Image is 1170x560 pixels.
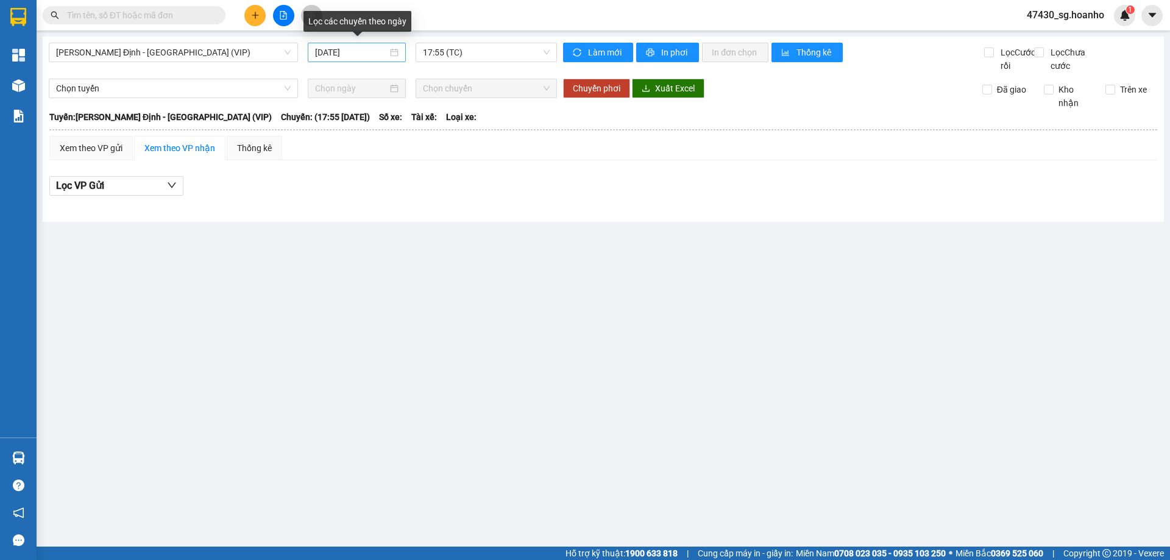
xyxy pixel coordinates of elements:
img: dashboard-icon [12,49,25,62]
span: plus [251,11,260,19]
button: downloadXuất Excel [632,79,704,98]
button: printerIn phơi [636,43,699,62]
span: down [167,180,177,190]
span: notification [13,507,24,519]
button: Chuyển phơi [563,79,630,98]
button: caret-down [1141,5,1163,26]
span: Miền Bắc [955,547,1043,560]
button: aim [301,5,322,26]
span: Kho nhận [1054,83,1096,110]
span: 1 [1128,5,1132,14]
sup: 1 [1126,5,1135,14]
span: Cung cấp máy in - giấy in: [698,547,793,560]
img: warehouse-icon [12,452,25,464]
span: Số xe: [379,110,402,124]
button: file-add [273,5,294,26]
span: bar-chart [781,48,792,58]
strong: 0708 023 035 - 0935 103 250 [834,548,946,558]
button: bar-chartThống kê [771,43,843,62]
input: 12/08/2025 [315,46,388,59]
span: | [687,547,689,560]
img: icon-new-feature [1119,10,1130,21]
span: file-add [279,11,288,19]
b: Tuyến: [PERSON_NAME] Định - [GEOGRAPHIC_DATA] (VIP) [49,112,272,122]
span: copyright [1102,549,1111,558]
span: Bình Định - Sài Gòn (VIP) [56,43,291,62]
span: In phơi [661,46,689,59]
input: Chọn ngày [315,82,388,95]
span: message [13,534,24,546]
div: Thống kê [237,141,272,155]
span: Chọn tuyến [56,79,291,97]
div: Xem theo VP nhận [144,141,215,155]
span: Lọc VP Gửi [56,178,104,193]
span: Làm mới [588,46,623,59]
img: warehouse-icon [12,79,25,92]
button: Lọc VP Gửi [49,176,183,196]
img: logo-vxr [10,8,26,26]
button: plus [244,5,266,26]
strong: 1900 633 818 [625,548,678,558]
span: Lọc Cước rồi [996,46,1037,73]
span: Miền Nam [796,547,946,560]
span: Lọc Chưa cước [1046,46,1108,73]
span: Loại xe: [446,110,477,124]
span: 47430_sg.hoanho [1017,7,1114,23]
img: solution-icon [12,110,25,122]
strong: 0369 525 060 [991,548,1043,558]
span: ⚪️ [949,551,952,556]
button: In đơn chọn [702,43,768,62]
span: question-circle [13,480,24,491]
div: Xem theo VP gửi [60,141,122,155]
button: syncLàm mới [563,43,633,62]
span: Trên xe [1115,83,1152,96]
span: Chuyến: (17:55 [DATE]) [281,110,370,124]
span: Tài xế: [411,110,437,124]
span: sync [573,48,583,58]
span: caret-down [1147,10,1158,21]
div: Lọc các chuyến theo ngày [303,11,411,32]
span: search [51,11,59,19]
span: Hỗ trợ kỹ thuật: [565,547,678,560]
span: printer [646,48,656,58]
span: 17:55 (TC) [423,43,550,62]
span: Chọn chuyến [423,79,550,97]
input: Tìm tên, số ĐT hoặc mã đơn [67,9,211,22]
span: | [1052,547,1054,560]
span: Đã giao [992,83,1031,96]
span: Thống kê [796,46,833,59]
